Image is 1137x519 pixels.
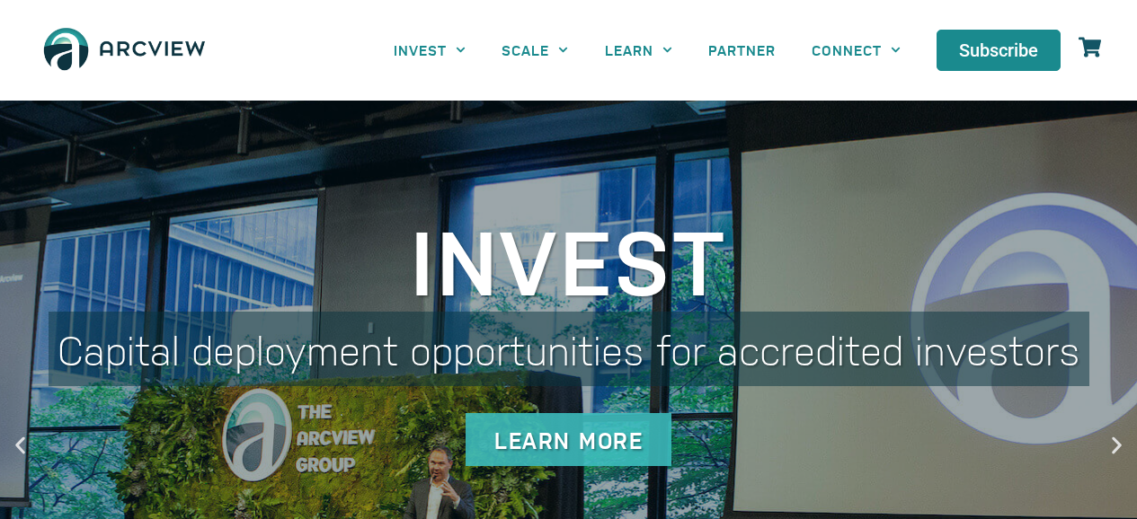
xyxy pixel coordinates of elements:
[959,41,1038,59] span: Subscribe
[9,434,31,456] div: Previous slide
[49,312,1089,386] div: Capital deployment opportunities for accredited investors
[690,30,794,70] a: PARTNER
[376,30,484,70] a: INVEST
[484,30,586,70] a: SCALE
[1106,434,1128,456] div: Next slide
[937,30,1061,71] a: Subscribe
[466,413,671,466] div: Learn More
[376,30,919,70] nav: Menu
[36,18,213,83] img: The Arcview Group
[49,213,1089,303] div: Invest
[587,30,690,70] a: LEARN
[794,30,919,70] a: CONNECT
